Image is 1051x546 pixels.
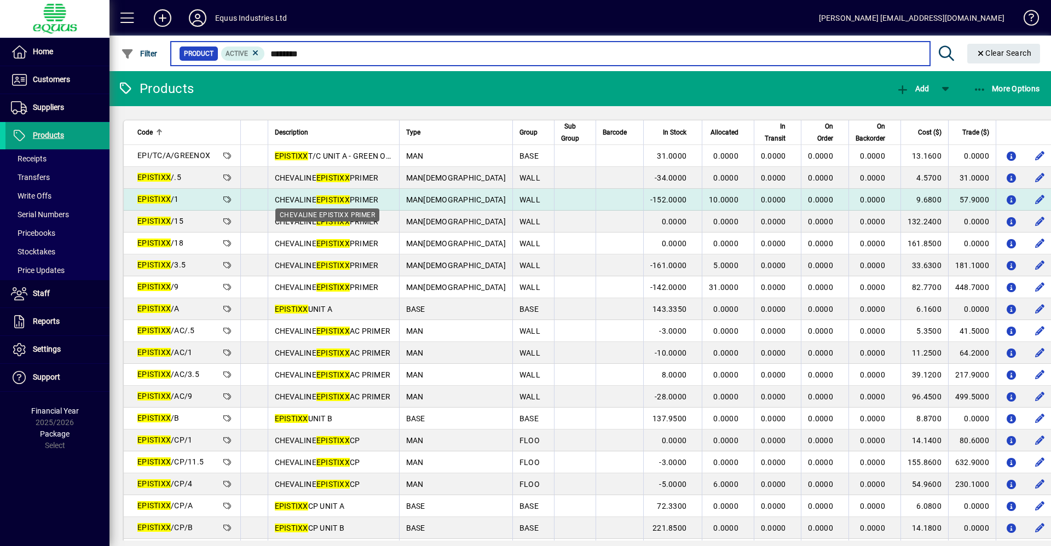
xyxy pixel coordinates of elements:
[5,149,109,168] a: Receipts
[519,195,540,204] span: WALL
[713,305,738,313] span: 0.0000
[406,436,424,445] span: MAN
[713,370,738,379] span: 0.0000
[761,120,796,144] div: In Transit
[1031,454,1049,471] button: Edit
[896,84,929,93] span: Add
[275,208,379,222] div: CHEVALINE EPISTIXX PRIMER
[860,239,885,248] span: 0.0000
[5,336,109,363] a: Settings
[5,187,109,205] a: Write Offs
[948,495,996,517] td: 0.0000
[962,126,989,138] span: Trade ($)
[406,239,506,248] span: MAN[DEMOGRAPHIC_DATA]
[275,195,379,204] span: CHEVALINE PRIMER
[761,480,786,489] span: 0.0000
[5,94,109,121] a: Suppliers
[652,414,686,423] span: 137.9500
[808,195,833,204] span: 0.0000
[713,480,738,489] span: 6.0000
[1031,213,1049,230] button: Edit
[316,348,350,357] em: EPISTIXX
[1031,366,1049,384] button: Edit
[137,126,153,138] span: Code
[856,120,895,144] div: On Backorder
[5,224,109,242] a: Pricebooks
[137,282,171,291] em: EPISTIXX
[948,473,996,495] td: 230.1000
[519,126,547,138] div: Group
[713,414,738,423] span: 0.0000
[761,173,786,182] span: 0.0000
[11,154,47,163] span: Receipts
[561,120,579,144] span: Sub Group
[184,48,213,59] span: Product
[137,217,171,225] em: EPISTIXX
[948,167,996,189] td: 31.0000
[713,261,738,270] span: 5.0000
[5,66,109,94] a: Customers
[650,195,686,204] span: -152.0000
[316,480,350,489] em: EPISTIXX
[713,239,738,248] span: 0.0000
[948,342,996,364] td: 64.2000
[650,283,686,292] span: -142.0000
[893,79,932,98] button: Add
[137,217,183,225] span: /15
[900,211,948,233] td: 132.2400
[860,436,885,445] span: 0.0000
[137,457,171,466] em: EPISTIXX
[761,414,786,423] span: 0.0000
[713,458,738,467] span: 0.0000
[519,392,540,401] span: WALL
[808,392,833,401] span: 0.0000
[316,370,350,379] em: EPISTIXX
[860,348,885,357] span: 0.0000
[5,38,109,66] a: Home
[406,195,506,204] span: MAN[DEMOGRAPHIC_DATA]
[519,327,540,335] span: WALL
[900,167,948,189] td: 4.5700
[900,429,948,451] td: 14.1400
[761,217,786,226] span: 0.0000
[316,239,350,248] em: EPISTIXX
[761,370,786,379] span: 0.0000
[948,211,996,233] td: 0.0000
[948,298,996,320] td: 0.0000
[519,126,538,138] span: Group
[137,348,171,357] em: EPISTIXX
[948,364,996,386] td: 217.9000
[808,480,833,489] span: 0.0000
[808,120,833,144] span: On Order
[659,327,686,335] span: -3.0000
[860,458,885,467] span: 0.0000
[808,283,833,292] span: 0.0000
[221,47,265,61] mat-chip: Activation Status: Active
[948,386,996,408] td: 499.5000
[860,217,885,226] span: 0.0000
[137,173,181,182] span: /.5
[519,173,540,182] span: WALL
[137,435,192,444] span: /CP/1
[406,327,424,335] span: MAN
[137,370,199,379] span: /AC/3.5
[519,480,540,489] span: FLOO
[137,239,171,247] em: EPISTIXX
[808,414,833,423] span: 0.0000
[860,327,885,335] span: 0.0000
[652,305,686,313] span: 143.3350
[406,414,425,423] span: BASE
[137,326,171,335] em: EPISTIXX
[11,229,55,237] span: Pricebooks
[1031,519,1049,537] button: Edit
[900,145,948,167] td: 13.1600
[650,261,686,270] span: -161.0000
[1015,2,1037,38] a: Knowledge Base
[655,173,686,182] span: -34.0000
[406,217,506,226] span: MAN[DEMOGRAPHIC_DATA]
[40,429,70,438] span: Package
[900,298,948,320] td: 6.1600
[519,152,539,160] span: BASE
[761,239,786,248] span: 0.0000
[316,283,350,292] em: EPISTIXX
